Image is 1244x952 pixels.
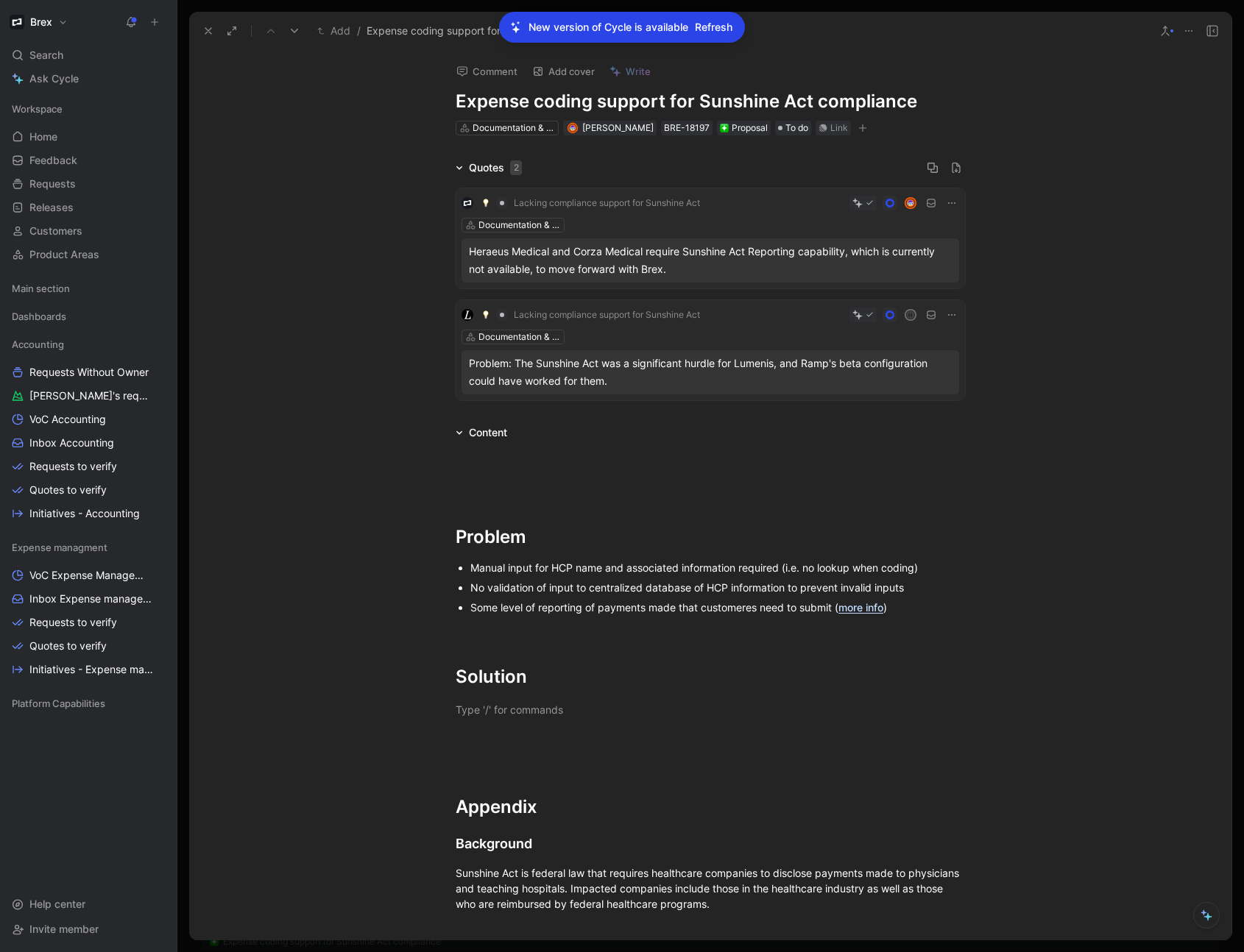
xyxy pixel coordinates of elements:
[29,153,77,168] span: Feedback
[6,12,71,32] button: BrexBrex
[720,121,768,135] div: Proposal
[6,333,171,525] div: AccountingRequests Without Owner[PERSON_NAME]'s requestsVoC AccountingInbox AccountingRequests to...
[456,90,965,113] h1: Expense coding support for Sunshine Act compliance
[6,126,171,148] a: Home
[6,220,171,242] a: Customers
[6,432,171,454] a: Inbox Accounting
[906,198,916,207] img: avatar
[12,337,64,352] span: Accounting
[462,197,473,209] img: logo
[473,121,555,135] div: Documentation & Compliance
[29,412,106,427] span: VoC Accounting
[450,424,513,441] div: Content
[29,592,152,606] span: Inbox Expense management
[29,615,117,630] span: Requests to verify
[470,560,965,575] div: Manual input for HCP name and associated information required (i.e. no lookup when coding)
[456,524,965,550] div: Problem
[450,159,528,177] div: Quotes2
[6,635,171,657] a: Quotes to verify
[830,121,848,135] div: Link
[6,611,171,633] a: Requests to verify
[12,281,70,296] span: Main section
[6,588,171,610] a: Inbox Expense management
[6,361,171,383] a: Requests Without Owner
[6,305,171,332] div: Dashboards
[6,277,171,304] div: Main section
[29,506,140,521] span: Initiatives - Accounting
[30,15,52,29] h1: Brex
[6,502,171,525] a: Initiatives - Accounting
[6,305,171,327] div: Dashboards
[6,244,171,266] a: Product Areas
[469,355,952,390] div: Problem: The Sunshine Act was a significant hurdle for Lumenis, and Ramp's beta configuration cou...
[29,436,114,450] span: Inbox Accounting
[462,309,473,321] img: logo
[29,200,74,215] span: Releases
[6,658,171,681] a: Initiatives - Expense management
[481,310,490,319] img: 💡
[6,196,171,219] a: Releases
[12,102,63,116] span: Workspace
[29,247,99,262] span: Product Areas
[694,18,733,37] button: Refresh
[906,310,916,319] div: H
[456,664,965,690] div: Solution
[456,834,965,853] div: Background
[775,121,811,135] div: To do
[29,568,151,583] span: VoC Expense Management
[514,309,700,321] span: Lacking compliance support for Sunshine Act
[450,61,524,82] button: Comment
[664,121,710,135] div: BRE-18197
[481,199,490,207] img: 💡
[29,46,63,64] span: Search
[6,479,171,501] a: Quotes to verify
[12,540,107,555] span: Expense managment
[6,536,171,681] div: Expense managmentVoC Expense ManagementInbox Expense managementRequests to verifyQuotes to verify...
[526,61,601,82] button: Add cover
[582,122,654,133] span: [PERSON_NAME]
[6,564,171,586] a: VoC Expense Management
[6,68,171,90] a: Ask Cycle
[476,194,705,212] button: 💡Lacking compliance support for Sunshine Act
[529,18,688,36] p: New version of Cycle is available
[6,455,171,477] a: Requests to verify
[29,639,107,653] span: Quotes to verify
[6,692,171,714] div: Platform Capabilities
[6,385,171,407] a: [PERSON_NAME]'s requests
[29,388,152,403] span: [PERSON_NAME]'s requests
[6,918,171,940] div: Invite member
[514,197,700,209] span: Lacking compliance support for Sunshine Act
[12,309,66,324] span: Dashboards
[838,601,883,614] a: more info
[6,277,171,299] div: Main section
[6,408,171,430] a: VoC Accounting
[720,124,729,132] img: ❇️
[510,160,522,175] div: 2
[10,15,24,29] img: Brex
[29,224,82,238] span: Customers
[6,536,171,558] div: Expense managment
[469,243,952,278] div: Heraeus Medical and Corza Medical require Sunshine Act Reporting capability, which is currently n...
[568,124,576,132] img: avatar
[6,98,171,120] div: Workspace
[29,70,79,88] span: Ask Cycle
[695,18,732,36] span: Refresh
[626,65,651,78] span: Write
[314,22,354,40] button: Add
[29,459,117,474] span: Requests to verify
[29,129,57,144] span: Home
[469,159,522,177] div: Quotes
[469,424,507,441] div: Content
[357,22,361,40] span: /
[603,61,657,82] button: Write
[6,149,171,171] a: Feedback
[476,306,705,324] button: 💡Lacking compliance support for Sunshine Act
[470,600,965,615] div: Some level of reporting of payments made that customeres need to submit ( )
[29,483,107,497] span: Quotes to verify
[717,121,771,135] div: ❇️Proposal
[29,898,85,910] span: Help center
[12,696,105,711] span: Platform Capabilities
[478,218,561,232] div: Documentation & Compliance
[6,333,171,355] div: Accounting
[6,893,171,915] div: Help center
